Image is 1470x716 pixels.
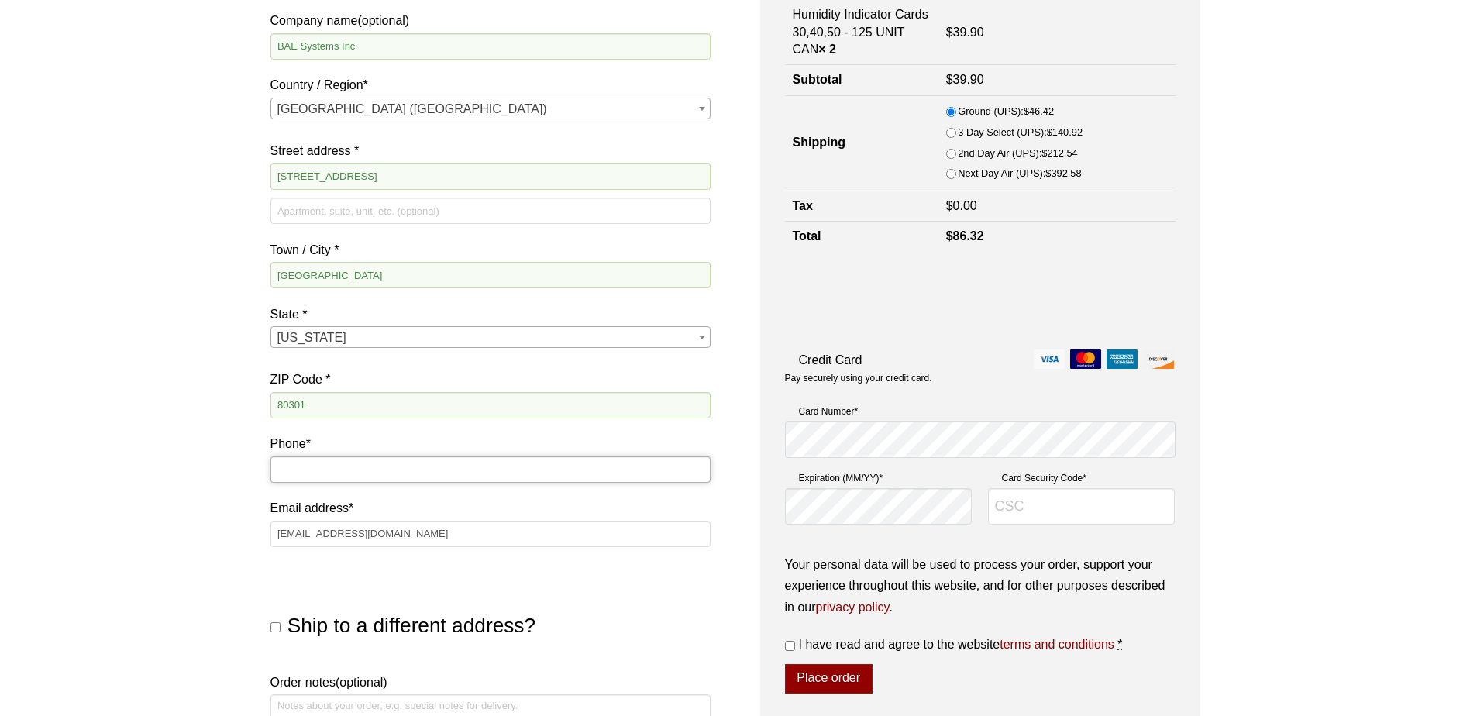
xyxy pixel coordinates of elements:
bdi: 46.42 [1024,105,1054,117]
label: ZIP Code [270,369,711,390]
input: House number and street name [270,163,711,189]
bdi: 392.58 [1045,167,1081,179]
span: Ship to a different address? [287,614,535,637]
span: $ [946,229,953,243]
span: (optional) [357,14,409,27]
img: mastercard [1070,349,1101,369]
abbr: required [1117,638,1122,651]
span: State [270,326,711,348]
label: Town / City [270,239,711,260]
bdi: 0.00 [946,199,977,212]
span: I have read and agree to the website [799,638,1114,651]
span: Country / Region [270,98,711,119]
span: $ [1047,126,1052,138]
label: State [270,304,711,325]
p: Your personal data will be used to process your order, support your experience throughout this we... [785,554,1176,618]
img: visa [1034,349,1065,369]
span: (optional) [336,676,387,689]
span: $ [1024,105,1029,117]
label: 2nd Day Air (UPS): [958,145,1077,162]
button: Place order [785,664,873,694]
label: Card Security Code [988,470,1176,486]
input: CSC [988,488,1176,525]
a: terms and conditions [1000,638,1114,651]
label: Email address [270,497,711,518]
th: Tax [785,191,938,222]
label: Credit Card [785,349,1176,370]
label: Next Day Air (UPS): [958,165,1081,182]
span: $ [1045,167,1051,179]
th: Subtotal [785,65,938,95]
label: Expiration (MM/YY) [785,470,973,486]
label: Phone [270,433,711,454]
input: Ship to a different address? [270,622,281,632]
label: Country / Region [270,74,711,95]
fieldset: Payment Info [785,398,1176,538]
label: Street address [270,140,711,161]
a: privacy policy [816,601,890,614]
label: Card Number [785,404,1176,419]
bdi: 212.54 [1041,147,1077,159]
p: Pay securely using your credit card. [785,372,1176,385]
span: $ [946,26,953,39]
strong: × 2 [818,43,836,56]
th: Shipping [785,95,938,191]
input: Apartment, suite, unit, etc. (optional) [270,198,711,224]
bdi: 39.90 [946,26,984,39]
label: 3 Day Select (UPS): [958,124,1083,141]
img: amex [1107,349,1138,369]
span: Colorado [271,327,710,349]
label: Order notes [270,672,711,693]
label: Ground (UPS): [958,103,1054,120]
bdi: 86.32 [946,229,984,243]
span: $ [1041,147,1047,159]
th: Total [785,222,938,252]
iframe: reCAPTCHA [785,268,1021,329]
img: discover [1143,349,1174,369]
span: United States (US) [271,98,710,120]
bdi: 39.90 [946,73,984,86]
bdi: 140.92 [1047,126,1083,138]
span: $ [946,199,953,212]
input: I have read and agree to the websiteterms and conditions * [785,641,795,651]
span: $ [946,73,953,86]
